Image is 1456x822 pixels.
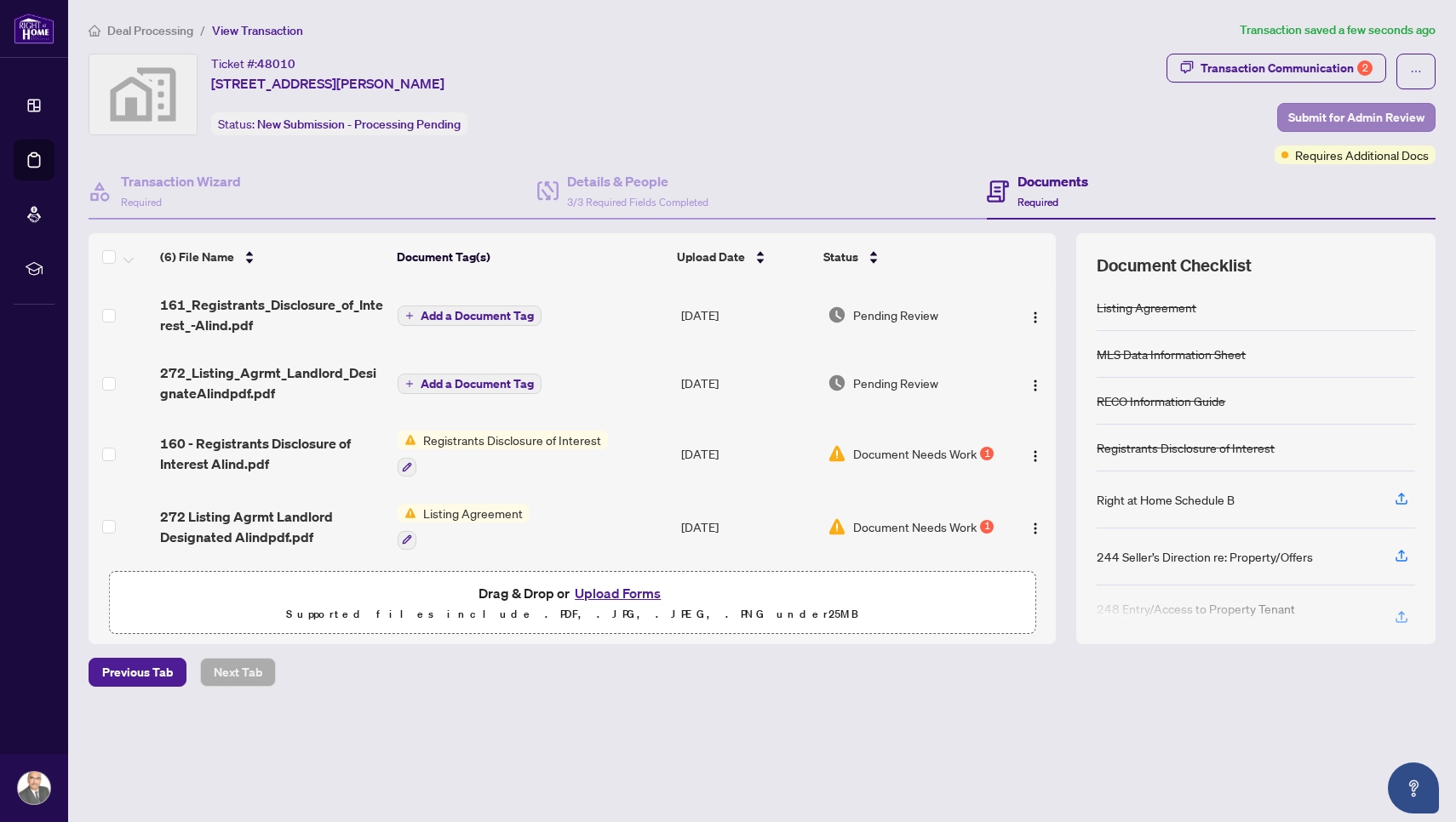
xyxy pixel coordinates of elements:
th: Document Tag(s) [390,233,670,281]
span: Drag & Drop orUpload FormsSupported files include .PDF, .JPG, .JPEG, .PNG under25MB [110,572,1035,635]
span: View Transaction [212,23,303,38]
img: Logo [1029,379,1042,392]
button: Status IconRegistrants Disclosure of Interest [398,431,608,477]
span: New Submission - Processing Pending [257,117,461,132]
span: 48010 [257,56,295,71]
button: Logo [1022,369,1049,397]
span: 160 - Registrants Disclosure of Interest Alind.pdf [160,433,384,474]
article: Transaction saved a few seconds ago [1240,20,1436,40]
button: Add a Document Tag [398,374,542,394]
img: Logo [1029,449,1042,463]
img: logo [14,13,54,44]
span: Submit for Admin Review [1288,104,1424,131]
span: Registrants Disclosure of Interest [416,431,608,449]
button: Logo [1022,301,1049,328]
div: MLS Data Information Sheet [1097,345,1246,363]
span: 272 Listing Agrmt Landlord Designated Alindpdf.pdf [160,506,384,547]
span: Previous Tab [102,659,173,686]
span: Required [121,196,162,208]
span: Deal Processing [107,23,193,38]
img: Logo [1029,311,1042,324]
img: svg%3e [89,54,197,134]
button: Status IconListing Agreement [398,504,530,550]
div: 1 [980,520,994,534]
div: 1 [980,447,994,460]
div: Transaction Communication [1201,54,1373,82]
span: [STREET_ADDRESS][PERSON_NAME] [211,73,444,94]
th: Upload Date [670,233,817,281]
td: [DATE] [674,490,821,563]
button: Logo [1022,513,1049,540]
button: Logo [1022,440,1049,467]
th: (6) File Name [153,233,390,281]
button: Upload Forms [570,582,666,604]
img: Status Icon [398,431,416,449]
div: Listing Agreement [1097,298,1196,317]
img: Logo [1029,522,1042,535]
div: Right at Home Schedule B [1097,490,1235,509]
td: [DATE] [674,349,821,417]
td: [DATE] [674,281,821,349]
span: Document Needs Work [853,444,977,463]
span: plus [405,311,414,320]
span: Drag & Drop or [479,582,666,604]
h4: Details & People [567,171,708,191]
img: Profile Icon [18,772,50,804]
img: Document Status [828,305,846,324]
button: Add a Document Tag [398,305,542,327]
div: Registrants Disclosure of Interest [1097,438,1275,457]
img: Document Status [828,444,846,463]
span: 161_Registrants_Disclosure_of_Interest_-Alind.pdf [160,294,384,335]
img: Document Status [828,374,846,392]
div: Status: [211,112,467,135]
button: Add a Document Tag [398,305,542,326]
button: Previous Tab [89,658,186,687]
span: (6) File Name [160,248,234,266]
li: / [200,20,205,40]
span: Required [1017,196,1058,208]
button: Open asap [1388,762,1439,813]
img: Status Icon [398,504,416,522]
div: RECO Information Guide [1097,391,1225,410]
span: 3/3 Required Fields Completed [567,196,708,208]
button: Next Tab [200,658,276,687]
button: Transaction Communication2 [1167,54,1386,83]
span: ellipsis [1410,66,1422,77]
div: 244 Seller’s Direction re: Property/Offers [1097,547,1313,566]
span: Status [823,248,858,266]
span: Add a Document Tag [421,378,534,390]
span: 272_Listing_Agrmt_Landlord_DesignateAlindpdf.pdf [160,362,384,403]
h4: Transaction Wizard [121,171,241,191]
h4: Documents [1017,171,1088,191]
span: Requires Additional Docs [1295,146,1429,164]
div: 2 [1357,60,1373,76]
span: Upload Date [677,248,745,266]
th: Status [817,233,1000,281]
div: Ticket #: [211,54,295,73]
span: plus [405,380,414,388]
p: Supported files include .PDF, .JPG, .JPEG, .PNG under 25 MB [120,604,1024,625]
span: home [89,25,100,37]
span: Pending Review [853,305,938,324]
span: Document Needs Work [853,517,977,536]
button: Submit for Admin Review [1277,103,1436,132]
td: [DATE] [674,417,821,490]
button: Add a Document Tag [398,373,542,395]
img: Document Status [828,517,846,536]
span: Listing Agreement [416,504,530,522]
span: Document Checklist [1097,254,1252,277]
span: Pending Review [853,374,938,392]
span: Add a Document Tag [421,310,534,322]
